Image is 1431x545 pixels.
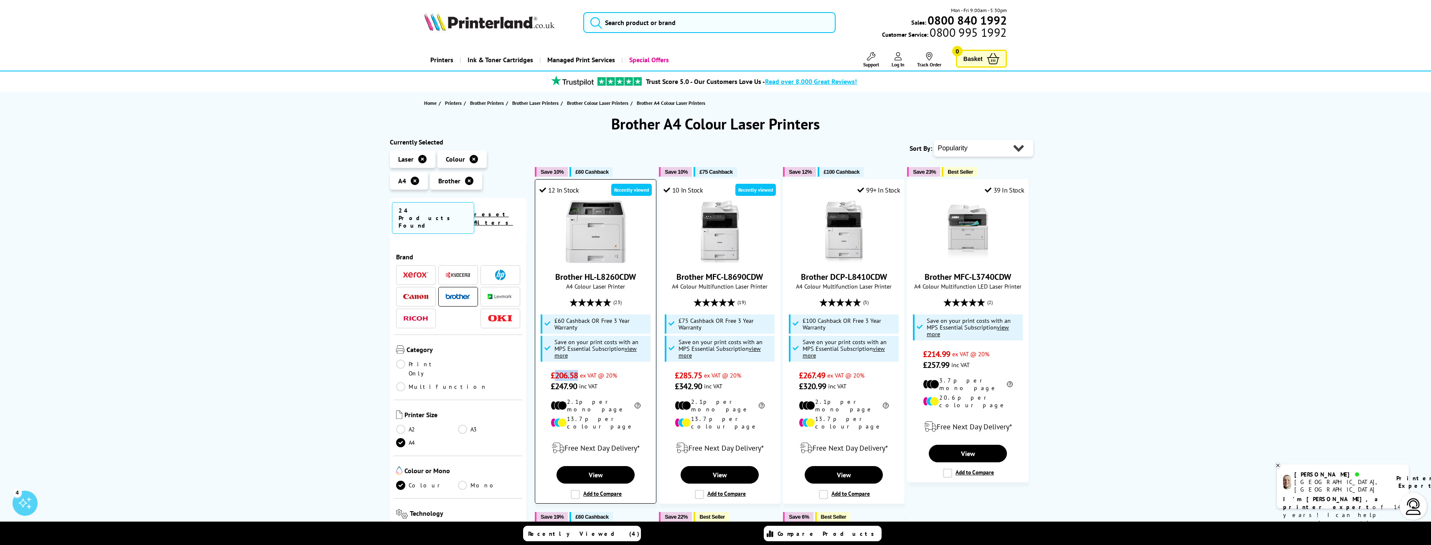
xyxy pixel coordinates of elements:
[468,49,533,71] span: Ink & Toner Cartridges
[937,256,999,265] a: Brother MFC-L3740CDW
[460,49,539,71] a: Ink & Toner Cartridges
[1405,498,1422,515] img: user-headset-light.svg
[821,514,846,520] span: Best Seller
[923,349,950,360] span: £214.99
[396,509,408,519] img: Technology
[925,271,1011,282] a: Brother MFC-L3740CDW
[681,466,758,484] a: View
[488,315,513,322] img: OKI
[567,99,628,107] span: Brother Colour Laser Printers
[547,76,597,86] img: trustpilot rating
[783,167,816,177] button: Save 12%
[551,415,641,430] li: 13.7p per colour page
[679,317,773,331] span: £75 Cashback OR Free 3 Year Warranty
[937,200,999,263] img: Brother MFC-L3740CDW
[813,256,875,265] a: Brother DCP-L8410CDW
[445,294,470,299] img: Brother
[659,167,692,177] button: Save 10%
[403,292,428,302] a: Canon
[474,210,513,226] a: reset filters
[704,371,741,379] span: ex VAT @ 20%
[390,138,527,146] div: Currently Selected
[663,436,776,460] div: modal_delivery
[892,52,905,68] a: Log In
[948,169,973,175] span: Best Seller
[799,415,889,430] li: 13.7p per colour page
[407,345,521,355] span: Category
[580,371,617,379] span: ex VAT @ 20%
[539,186,579,194] div: 12 In Stock
[803,317,897,331] span: £100 Cashback OR Free 3 Year Warranty
[923,360,949,370] span: £257.99
[535,512,568,522] button: Save 19%
[663,282,776,290] span: A4 Colour Multifunction Laser Printer
[679,345,761,359] u: view more
[913,169,936,175] span: Save 23%
[694,512,729,522] button: Best Seller
[819,490,870,499] label: Add to Compare
[557,466,634,484] a: View
[488,313,513,324] a: OKI
[928,13,1007,28] b: 0800 840 1992
[446,155,465,163] span: Colour
[551,398,641,413] li: 2.1p per mono page
[646,77,857,86] a: Trust Score 5.0 - Our Customers Love Us -Read over 8,000 Great Reviews!
[789,514,809,520] span: Save 6%
[445,272,470,278] img: Kyocera
[907,167,940,177] button: Save 23%
[403,316,428,321] img: Ricoh
[675,415,765,430] li: 13.7p per colour page
[495,270,506,280] img: HP
[689,256,751,265] a: Brother MFC-L8690CDW
[1283,495,1403,535] p: of 14 years! I can help you choose the right product
[583,12,836,33] input: Search product or brand
[928,28,1007,36] span: 0800 995 1992
[927,323,1009,338] u: view more
[445,99,462,107] span: Printers
[665,514,688,520] span: Save 22%
[551,370,578,381] span: £206.58
[952,46,963,56] span: 0
[789,169,812,175] span: Save 12%
[952,350,989,358] span: ex VAT @ 20%
[424,13,554,31] img: Printerland Logo
[783,512,813,522] button: Save 6%
[404,411,521,421] span: Printer Size
[694,167,737,177] button: £75 Cashback
[404,466,521,477] span: Colour or Mono
[621,49,675,71] a: Special Offers
[824,169,859,175] span: £100 Cashback
[445,99,464,107] a: Printers
[695,490,746,499] label: Add to Compare
[396,345,404,354] img: Category
[917,52,941,68] a: Track Order
[803,338,887,359] span: Save on your print costs with an MPS Essential Subscription
[551,381,577,392] span: £247.90
[458,481,520,490] a: Mono
[398,155,414,163] span: Laser
[799,398,889,413] li: 2.1p per mono page
[929,445,1007,462] a: View
[818,167,864,177] button: £100 Cashback
[675,381,702,392] span: £342.90
[765,77,857,86] span: Read over 8,000 Great Reviews!
[704,382,722,390] span: inc VAT
[675,370,702,381] span: £285.75
[528,530,640,537] span: Recently Viewed (4)
[541,514,564,520] span: Save 19%
[424,49,460,71] a: Printers
[679,338,763,359] span: Save on your print costs with an MPS Essential Subscription
[912,282,1024,290] span: A4 Colour Multifunction LED Laser Printer
[799,381,826,392] span: £320.99
[396,360,458,378] a: Print Only
[923,394,1013,409] li: 20.6p per colour page
[951,361,970,369] span: inc VAT
[403,313,428,324] a: Ricoh
[445,292,470,302] a: Brother
[778,530,879,537] span: Compare Products
[541,169,564,175] span: Save 10%
[699,514,725,520] span: Best Seller
[863,52,879,68] a: Support
[396,411,402,419] img: Printer Size
[597,77,642,86] img: trustpilot rating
